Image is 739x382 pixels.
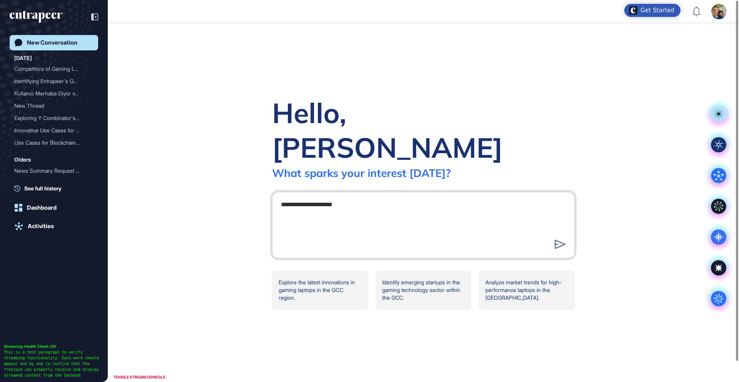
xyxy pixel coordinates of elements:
div: Innovative Use Cases for Digital Transformation in Enterprises [14,124,94,137]
div: News Summary Request for Last Month [14,165,94,177]
a: Activities [10,219,98,234]
div: Use Cases for Blockchain ... [14,137,87,149]
div: entrapeer-logo [10,11,62,23]
div: Competitors of Gaming Lap... [14,63,87,75]
div: New Conversation [27,39,77,46]
div: Kullanıcı Merhaba Diyor ve Nasılsın diyor [14,87,94,100]
div: Innovative Use Cases for ... [14,124,87,137]
div: Recent News on DALL·E fro... [14,177,87,189]
div: Recent News on DALL·E from the Past Two Months [14,177,94,189]
div: Analyze market trends for high-performance laptops in the [GEOGRAPHIC_DATA]. [479,270,575,310]
div: Get Started [640,7,674,14]
div: Open Get Started checklist [624,4,680,17]
div: Dashboard [27,204,57,211]
div: New Thread [14,100,87,112]
a: New Conversation [10,35,98,50]
div: Competitors of Gaming Laptops in the GCC Region [14,63,94,75]
div: [DATE] [14,53,32,63]
div: Activities [28,223,54,230]
div: Use Cases for Blockchain in Supply Chain Management in Turkey [14,137,94,149]
div: Explore the latest innovations in gaming laptops in the GCC region. [272,270,368,310]
div: Hello, [PERSON_NAME] [272,95,575,165]
div: Identifying Entrapeer's G... [14,75,87,87]
a: See full history [14,184,98,192]
div: What sparks your interest [DATE]? [272,166,451,180]
div: Olders [14,155,31,164]
img: launcher-image-alternative-text [629,6,637,15]
div: Identifying Entrapeer's Global Competitors [14,75,94,87]
div: New Thread [14,100,94,112]
a: Dashboard [10,200,98,215]
div: Identify emerging startups in the gaming technology sector within the GCC. [376,270,471,310]
div: News Summary Request for ... [14,165,87,177]
span: See full history [24,184,62,192]
div: Exploring Y Combinator's Initiatives and Latest Developments [14,112,94,124]
div: TOGGLE STREAM CONSOLE [112,372,167,382]
div: Exploring Y Combinator's ... [14,112,87,124]
div: Kullanıcı Merhaba Diyor v... [14,87,87,100]
img: user-avatar [711,4,727,19]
